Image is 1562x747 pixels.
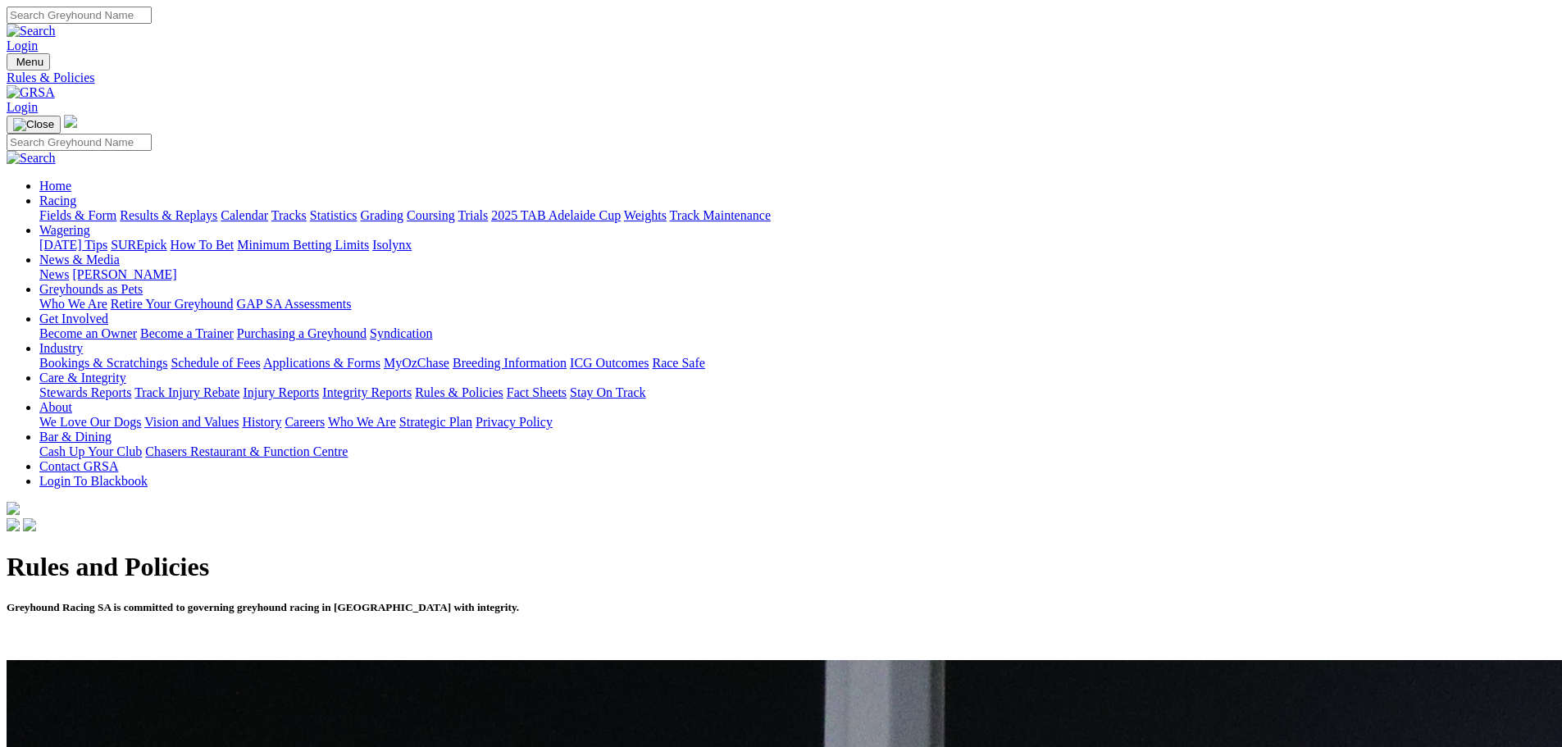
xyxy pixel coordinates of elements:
[39,267,1555,282] div: News & Media
[39,326,137,340] a: Become an Owner
[372,238,412,252] a: Isolynx
[242,415,281,429] a: History
[39,341,83,355] a: Industry
[476,415,553,429] a: Privacy Policy
[570,385,645,399] a: Stay On Track
[7,518,20,531] img: facebook.svg
[39,194,76,207] a: Racing
[415,385,503,399] a: Rules & Policies
[111,238,166,252] a: SUREpick
[7,71,1555,85] a: Rules & Policies
[7,116,61,134] button: Toggle navigation
[7,502,20,515] img: logo-grsa-white.png
[39,356,167,370] a: Bookings & Scratchings
[7,134,152,151] input: Search
[39,371,126,385] a: Care & Integrity
[7,39,38,52] a: Login
[39,356,1555,371] div: Industry
[23,518,36,531] img: twitter.svg
[458,208,488,222] a: Trials
[39,459,118,473] a: Contact GRSA
[13,118,54,131] img: Close
[263,356,380,370] a: Applications & Forms
[361,208,403,222] a: Grading
[670,208,771,222] a: Track Maintenance
[624,208,667,222] a: Weights
[39,267,69,281] a: News
[171,238,235,252] a: How To Bet
[39,238,1555,253] div: Wagering
[7,552,1555,582] h1: Rules and Policies
[39,400,72,414] a: About
[39,179,71,193] a: Home
[370,326,432,340] a: Syndication
[39,326,1555,341] div: Get Involved
[39,282,143,296] a: Greyhounds as Pets
[39,297,1555,312] div: Greyhounds as Pets
[39,297,107,311] a: Who We Are
[39,430,112,444] a: Bar & Dining
[652,356,704,370] a: Race Safe
[237,238,369,252] a: Minimum Betting Limits
[39,312,108,326] a: Get Involved
[39,444,1555,459] div: Bar & Dining
[39,415,1555,430] div: About
[7,24,56,39] img: Search
[570,356,649,370] a: ICG Outcomes
[384,356,449,370] a: MyOzChase
[237,297,352,311] a: GAP SA Assessments
[39,208,1555,223] div: Racing
[221,208,268,222] a: Calendar
[134,385,239,399] a: Track Injury Rebate
[507,385,567,399] a: Fact Sheets
[144,415,239,429] a: Vision and Values
[491,208,621,222] a: 2025 TAB Adelaide Cup
[328,415,396,429] a: Who We Are
[243,385,319,399] a: Injury Reports
[171,356,260,370] a: Schedule of Fees
[7,151,56,166] img: Search
[39,385,1555,400] div: Care & Integrity
[39,253,120,266] a: News & Media
[7,100,38,114] a: Login
[310,208,357,222] a: Statistics
[140,326,234,340] a: Become a Trainer
[322,385,412,399] a: Integrity Reports
[145,444,348,458] a: Chasers Restaurant & Function Centre
[39,223,90,237] a: Wagering
[453,356,567,370] a: Breeding Information
[237,326,367,340] a: Purchasing a Greyhound
[285,415,325,429] a: Careers
[64,115,77,128] img: logo-grsa-white.png
[39,208,116,222] a: Fields & Form
[111,297,234,311] a: Retire Your Greyhound
[7,7,152,24] input: Search
[120,208,217,222] a: Results & Replays
[39,385,131,399] a: Stewards Reports
[39,474,148,488] a: Login To Blackbook
[407,208,455,222] a: Coursing
[7,85,55,100] img: GRSA
[39,415,141,429] a: We Love Our Dogs
[39,238,107,252] a: [DATE] Tips
[39,444,142,458] a: Cash Up Your Club
[7,601,1555,614] h5: Greyhound Racing SA is committed to governing greyhound racing in [GEOGRAPHIC_DATA] with integrity.
[72,267,176,281] a: [PERSON_NAME]
[399,415,472,429] a: Strategic Plan
[271,208,307,222] a: Tracks
[16,56,43,68] span: Menu
[7,53,50,71] button: Toggle navigation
